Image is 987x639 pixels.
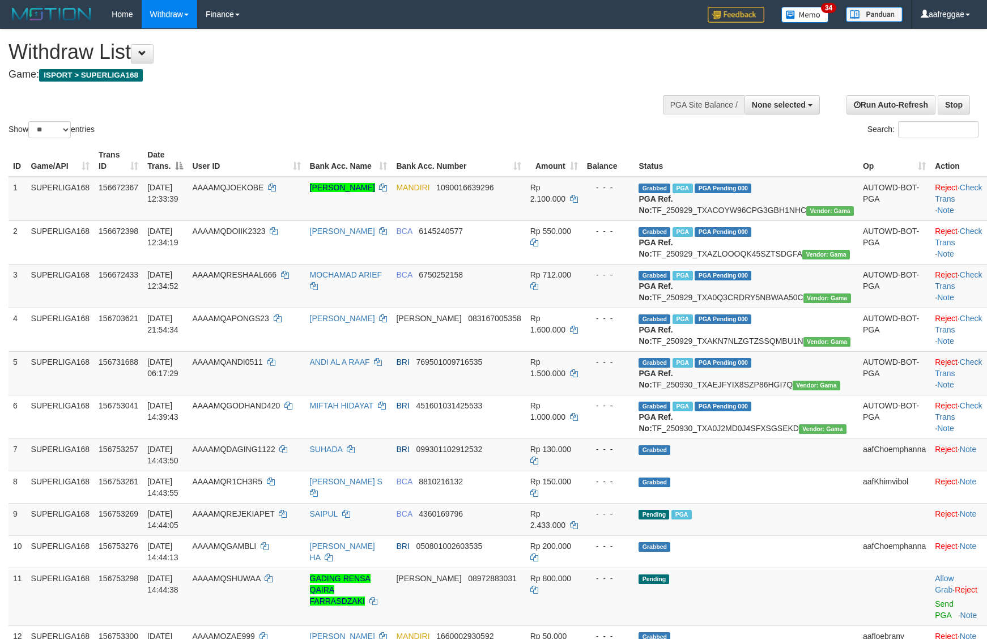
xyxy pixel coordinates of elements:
td: · [930,535,986,568]
span: [DATE] 12:34:52 [147,270,178,291]
td: 10 [8,535,27,568]
span: Grabbed [639,358,670,368]
span: [PERSON_NAME] [396,574,461,583]
span: PGA Pending [695,271,751,280]
span: Copy 769501009716535 to clipboard [416,357,482,367]
a: Allow Grab [935,574,954,594]
a: GADING RENSA QAIRA FARRASDZAKI [310,574,371,606]
span: Copy 4360169796 to clipboard [419,509,463,518]
td: 8 [8,471,27,503]
span: Copy 6145240577 to clipboard [419,227,463,236]
span: Copy 083167005358 to clipboard [468,314,521,323]
td: · · [930,220,986,264]
div: - - - [587,573,630,584]
a: Note [937,380,954,389]
a: Reject [935,401,958,410]
span: AAAAMQREJEKIAPET [192,509,274,518]
td: AUTOWD-BOT-PGA [858,264,930,308]
div: - - - [587,540,630,552]
a: Check Trans [935,183,982,203]
span: AAAAMQGODHAND420 [192,401,280,410]
td: SUPERLIGA168 [27,438,95,471]
img: panduan.png [846,7,903,22]
span: Copy 050801002603535 to clipboard [416,542,482,551]
span: Grabbed [639,478,670,487]
a: [PERSON_NAME] [310,227,375,236]
span: [DATE] 12:33:39 [147,183,178,203]
td: TF_250929_TXAKN7NLZGTZSSQMBU1N [634,308,858,351]
div: - - - [587,356,630,368]
span: BCA [396,227,412,236]
td: TF_250929_TXAZLOOOQK45SZTSDGFA [634,220,858,264]
a: [PERSON_NAME] [310,183,375,192]
span: Copy 099301102912532 to clipboard [416,445,482,454]
td: · [930,471,986,503]
td: AUTOWD-BOT-PGA [858,177,930,221]
b: PGA Ref. No: [639,369,673,389]
span: [DATE] 14:43:55 [147,477,178,497]
b: PGA Ref. No: [639,282,673,302]
span: Vendor URL: https://trx31.1velocity.biz [799,424,846,434]
td: TF_250929_TXACOYW96CPG3GBH1NHC [634,177,858,221]
span: Rp 150.000 [530,477,571,486]
span: BRI [396,401,409,410]
td: AUTOWD-BOT-PGA [858,395,930,438]
h4: Game: [8,69,646,80]
span: PGA Pending [695,227,751,237]
span: PGA Pending [695,402,751,411]
a: Reject [935,314,958,323]
td: AUTOWD-BOT-PGA [858,220,930,264]
td: 9 [8,503,27,535]
span: Grabbed [639,184,670,193]
a: Note [960,509,977,518]
span: AAAAMQANDI0511 [192,357,263,367]
span: Rp 550.000 [530,227,571,236]
span: [PERSON_NAME] [396,314,461,323]
a: MOCHAMAD ARIEF [310,270,382,279]
a: Reject [935,183,958,192]
div: - - - [587,182,630,193]
div: PGA Site Balance / [663,95,744,114]
a: Note [960,611,977,620]
span: AAAAMQAPONGS23 [192,314,269,323]
span: 156753269 [99,509,138,518]
span: AAAAMQR1CH3R5 [192,477,262,486]
td: · · [930,264,986,308]
th: Status [634,144,858,177]
th: Trans ID: activate to sort column ascending [94,144,143,177]
span: Vendor URL: https://trx31.1velocity.biz [803,337,851,347]
a: Check Trans [935,227,982,247]
span: AAAAMQDOIIK2323 [192,227,265,236]
span: [DATE] 14:44:05 [147,509,178,530]
span: BRI [396,357,409,367]
td: 3 [8,264,27,308]
th: Action [930,144,986,177]
a: Note [960,445,977,454]
span: Rp 1.000.000 [530,401,565,421]
td: SUPERLIGA168 [27,568,95,625]
span: Copy 1090016639296 to clipboard [436,183,494,192]
td: SUPERLIGA168 [27,535,95,568]
a: Reject [935,270,958,279]
td: aafKhimvibol [858,471,930,503]
span: [DATE] 14:39:43 [147,401,178,421]
td: · · [930,308,986,351]
span: Vendor URL: https://trx31.1velocity.biz [803,293,851,303]
td: 4 [8,308,27,351]
span: 156753261 [99,477,138,486]
span: Grabbed [639,542,670,552]
a: [PERSON_NAME] S [310,477,382,486]
b: PGA Ref. No: [639,412,673,433]
span: [DATE] 12:34:19 [147,227,178,247]
span: 156731688 [99,357,138,367]
div: - - - [587,313,630,324]
div: - - - [587,444,630,455]
b: PGA Ref. No: [639,238,673,258]
th: Date Trans.: activate to sort column descending [143,144,188,177]
a: SAIPUL [310,509,338,518]
label: Show entries [8,121,95,138]
span: Rp 2.100.000 [530,183,565,203]
a: Stop [938,95,970,114]
a: Note [937,293,954,302]
button: None selected [744,95,820,114]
